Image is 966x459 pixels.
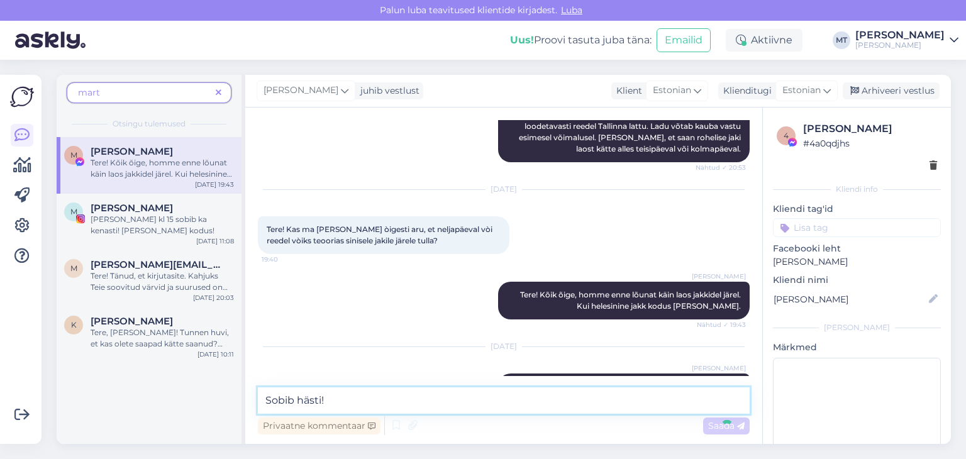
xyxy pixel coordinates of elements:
div: MT [833,31,850,49]
div: [DATE] 10:11 [197,350,234,359]
div: # 4a0qdjhs [803,136,937,150]
div: [DATE] [258,184,750,195]
img: Askly Logo [10,85,34,109]
div: [PERSON_NAME] kl 15 sobib ka kenasti! [PERSON_NAME] kodus! [91,214,234,236]
a: [PERSON_NAME][PERSON_NAME] [855,30,958,50]
span: martti.kullang@gmail.com [91,259,221,270]
p: Kliendi tag'id [773,202,941,216]
div: Arhiveeri vestlus [843,82,940,99]
span: [PERSON_NAME] [264,84,338,97]
div: Tere! Kõik õige, homme enne lõunat käin laos jakkidel järel. Kui helesinine jakk kodus [PERSON_NA... [91,157,234,180]
span: Otsingu tulemused [113,118,186,130]
span: Luba [557,4,586,16]
span: Estonian [653,84,691,97]
span: Tere! Kõik õige, homme enne lõunat käin laos jakkidel järel. Kui helesinine jakk kodus [PERSON_NA... [520,290,743,311]
span: m [70,263,77,273]
span: 4 [784,131,789,140]
button: Emailid [657,28,711,52]
span: M [70,207,77,216]
div: [DATE] [258,341,750,352]
div: [PERSON_NAME] [803,121,937,136]
p: Märkmed [773,341,941,354]
b: Uus! [510,34,534,46]
div: [PERSON_NAME] [773,322,941,333]
div: Klienditugi [718,84,772,97]
span: Estonian [782,84,821,97]
div: [PERSON_NAME] [855,30,945,40]
div: [DATE] 20:03 [193,293,234,302]
div: Proovi tasuta juba täna: [510,33,652,48]
span: Mart Engelbrecht [91,146,173,157]
div: [DATE] 19:43 [195,180,234,189]
div: Aktiivne [726,29,802,52]
span: K [71,320,77,329]
div: Kliendi info [773,184,941,195]
span: [PERSON_NAME] [692,272,746,281]
p: Facebooki leht [773,242,941,255]
div: Tere! Tänud, et kirjutasite. Kahjuks Teie soovitud värvid ja suurused on kahjuks otsas. [GEOGRAPH... [91,270,234,293]
div: [PERSON_NAME] [855,40,945,50]
div: Tere, [PERSON_NAME]! Tunnen huvi, et kas olete saapad kätte saanud? Palusin, et [PERSON_NAME] saa... [91,327,234,350]
span: M [70,150,77,160]
p: Kliendi nimi [773,274,941,287]
span: Nähtud ✓ 20:53 [696,163,746,172]
span: mart [78,87,100,98]
span: 19:40 [262,255,309,264]
span: Kardan, et rohelisega nii kiiresti ei õnnestu, sest tootmine saadab kauba neljapäeval välja [PERS... [513,99,743,153]
div: Klient [611,84,642,97]
div: juhib vestlust [355,84,419,97]
span: Nähtud ✓ 19:43 [697,320,746,329]
div: [DATE] 11:08 [196,236,234,246]
input: Lisa nimi [774,292,926,306]
span: Kairi Martin [91,316,173,327]
input: Lisa tag [773,218,941,237]
p: [PERSON_NAME] [773,255,941,268]
span: [PERSON_NAME] [692,363,746,373]
span: Tere! Kas ma [PERSON_NAME] òigesti aru, et neljapäeval vòi reedel vòiks teoorias sinisele jakile ... [267,224,494,245]
span: Martin Mand [91,202,173,214]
